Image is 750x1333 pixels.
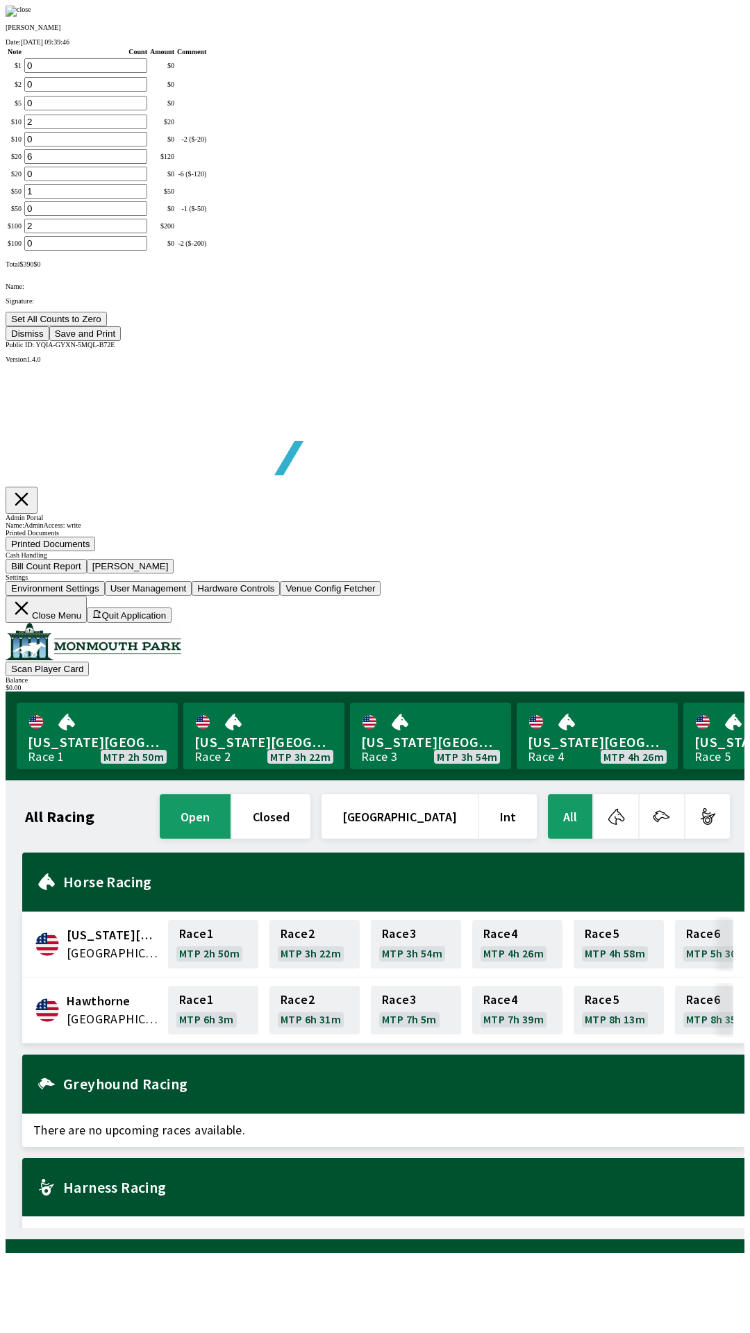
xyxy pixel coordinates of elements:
[177,135,206,143] div: -2 ($-20)
[28,751,64,762] div: Race 1
[483,948,544,959] span: MTP 4h 26m
[483,994,517,1005] span: Race 4
[6,662,89,676] button: Scan Player Card
[6,341,744,349] div: Public ID:
[22,1216,744,1250] span: There are no upcoming races available.
[150,187,174,195] div: $ 50
[63,1182,733,1193] h2: Harness Racing
[528,733,667,751] span: [US_STATE][GEOGRAPHIC_DATA]
[361,751,397,762] div: Race 3
[7,47,22,56] th: Note
[67,1010,160,1028] span: United States
[6,623,181,660] img: venue logo
[160,794,231,839] button: open
[103,751,164,762] span: MTP 2h 50m
[6,537,95,551] button: Printed Documents
[7,76,22,92] td: $ 2
[150,135,174,143] div: $ 0
[281,1014,341,1025] span: MTP 6h 31m
[194,733,333,751] span: [US_STATE][GEOGRAPHIC_DATA]
[192,581,280,596] button: Hardware Controls
[322,794,478,839] button: [GEOGRAPHIC_DATA]
[6,297,744,305] p: Signature:
[150,222,174,230] div: $ 200
[382,928,416,939] span: Race 3
[280,581,381,596] button: Venue Config Fetcher
[63,1078,733,1089] h2: Greyhound Racing
[574,920,664,969] a: Race5MTP 4h 58m
[21,38,69,46] span: [DATE] 09:39:46
[176,47,207,56] th: Comment
[150,81,174,88] div: $ 0
[24,47,148,56] th: Count
[7,114,22,130] td: $ 10
[17,703,178,769] a: [US_STATE][GEOGRAPHIC_DATA]Race 1MTP 2h 50m
[6,521,744,529] div: Name: Admin Access: write
[150,153,174,160] div: $ 120
[7,166,22,182] td: $ 20
[179,1014,234,1025] span: MTP 6h 3m
[179,928,213,939] span: Race 1
[87,607,172,623] button: Quit Application
[281,994,315,1005] span: Race 2
[177,205,206,212] div: -1 ($-50)
[585,994,619,1005] span: Race 5
[150,118,174,126] div: $ 20
[472,986,562,1034] a: Race4MTP 7h 39m
[361,733,500,751] span: [US_STATE][GEOGRAPHIC_DATA]
[371,920,461,969] a: Race3MTP 3h 54m
[36,341,115,349] span: YQIA-GYXN-5MQL-B72E
[33,260,40,268] span: $ 0
[49,326,121,341] button: Save and Print
[7,201,22,217] td: $ 50
[6,581,105,596] button: Environment Settings
[232,794,310,839] button: closed
[472,920,562,969] a: Race4MTP 4h 26m
[6,260,744,268] div: Total
[150,99,174,107] div: $ 0
[437,751,497,762] span: MTP 3h 54m
[37,363,436,510] img: global tote logo
[382,994,416,1005] span: Race 3
[183,703,344,769] a: [US_STATE][GEOGRAPHIC_DATA]Race 2MTP 3h 22m
[6,596,87,623] button: Close Menu
[6,326,49,341] button: Dismiss
[6,6,31,17] img: close
[270,751,331,762] span: MTP 3h 22m
[371,986,461,1034] a: Race3MTP 7h 5m
[686,1014,747,1025] span: MTP 8h 35m
[6,676,744,684] div: Balance
[7,131,22,147] td: $ 10
[7,183,22,199] td: $ 50
[150,170,174,178] div: $ 0
[6,559,87,573] button: Bill Count Report
[105,581,192,596] button: User Management
[6,514,744,521] div: Admin Portal
[67,926,160,944] span: Delaware Park
[67,992,160,1010] span: Hawthorne
[6,355,744,363] div: Version 1.4.0
[483,1014,544,1025] span: MTP 7h 39m
[6,573,744,581] div: Settings
[150,240,174,247] div: $ 0
[28,733,167,751] span: [US_STATE][GEOGRAPHIC_DATA]
[194,751,231,762] div: Race 2
[6,38,744,46] div: Date:
[7,95,22,111] td: $ 5
[6,684,744,691] div: $ 0.00
[7,218,22,234] td: $ 100
[6,529,744,537] div: Printed Documents
[382,948,442,959] span: MTP 3h 54m
[87,559,174,573] button: [PERSON_NAME]
[603,751,664,762] span: MTP 4h 26m
[7,149,22,165] td: $ 20
[382,1014,437,1025] span: MTP 7h 5m
[168,986,258,1034] a: Race1MTP 6h 3m
[694,751,731,762] div: Race 5
[6,283,744,290] p: Name:
[25,811,94,822] h1: All Racing
[179,948,240,959] span: MTP 2h 50m
[150,62,174,69] div: $ 0
[528,751,564,762] div: Race 4
[517,703,678,769] a: [US_STATE][GEOGRAPHIC_DATA]Race 4MTP 4h 26m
